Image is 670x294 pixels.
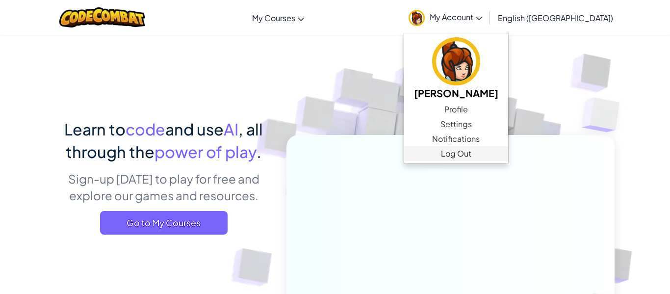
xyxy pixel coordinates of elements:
a: Profile [404,102,508,117]
h5: [PERSON_NAME] [414,85,498,101]
a: English ([GEOGRAPHIC_DATA]) [493,4,618,31]
span: power of play [155,142,257,161]
p: Sign-up [DATE] to play for free and explore our games and resources. [55,170,272,204]
span: Notifications [432,133,480,145]
img: avatar [409,10,425,26]
span: . [257,142,261,161]
span: Learn to [64,119,126,139]
img: CodeCombat logo [59,7,145,27]
a: Notifications [404,132,508,146]
span: English ([GEOGRAPHIC_DATA]) [498,13,613,23]
a: Settings [404,117,508,132]
a: Go to My Courses [100,211,228,235]
span: My Courses [252,13,295,23]
a: Log Out [404,146,508,161]
a: [PERSON_NAME] [404,36,508,102]
span: My Account [430,12,482,22]
span: and use [165,119,224,139]
span: code [126,119,165,139]
img: Overlap cubes [562,74,647,157]
a: My Courses [247,4,309,31]
img: avatar [432,37,480,85]
a: My Account [404,2,487,33]
span: AI [224,119,238,139]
